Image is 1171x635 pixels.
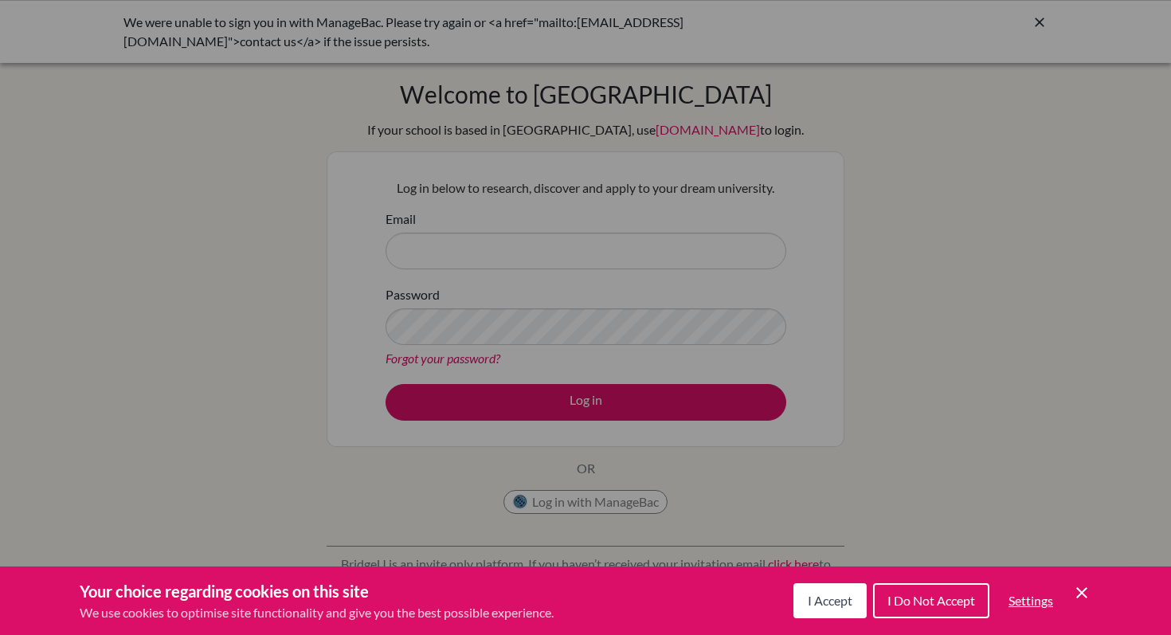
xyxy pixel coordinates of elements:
[887,593,975,608] span: I Do Not Accept
[80,603,554,622] p: We use cookies to optimise site functionality and give you the best possible experience.
[808,593,852,608] span: I Accept
[1072,583,1091,602] button: Save and close
[996,585,1066,617] button: Settings
[1008,593,1053,608] span: Settings
[793,583,867,618] button: I Accept
[873,583,989,618] button: I Do Not Accept
[80,579,554,603] h3: Your choice regarding cookies on this site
